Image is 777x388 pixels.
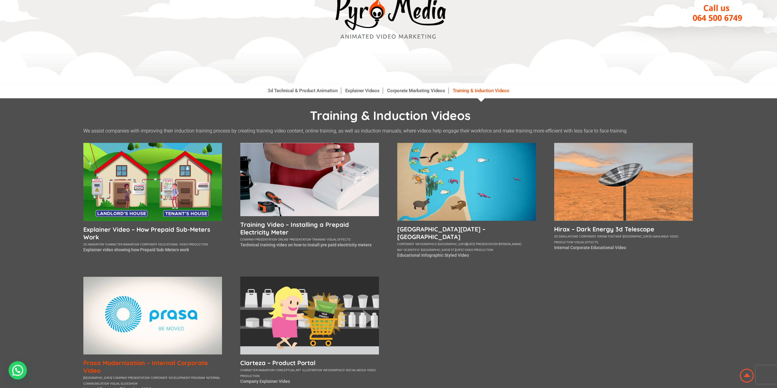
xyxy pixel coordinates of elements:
[113,376,150,379] a: company presentation
[240,359,379,367] a: Clarteza – Product Portal
[397,242,521,252] a: [PERSON_NAME] bay
[83,241,222,247] div: , , , ,
[83,374,222,386] div: , , , , ,
[438,242,475,246] a: [GEOGRAPHIC_DATA][DATE]
[554,225,693,233] a: Hirax – Dark Energy 3d Telescope
[323,368,345,372] a: infographics
[158,243,178,246] a: educational
[240,242,379,247] p: Technical training video on how to install pre paid electricity meters
[289,238,311,241] a: presentation
[579,235,596,238] a: corporate
[278,238,289,241] a: online
[240,367,379,378] div: , , , , ,
[574,241,598,244] a: visual effects
[179,243,208,246] a: video production
[240,379,379,384] p: Company Explainer Video
[312,238,326,241] a: training
[83,376,220,385] a: internal communication
[240,221,379,236] a: Training Video – Installing a Prepaid Electricity Meter
[265,88,341,94] a: 3d Technical & Product Animation
[105,243,139,246] a: character animation
[554,235,578,238] a: 3d simulations
[476,242,498,246] a: presentation
[623,235,651,238] a: [GEOGRAPHIC_DATA]
[346,368,366,372] a: social media
[415,242,437,246] a: infographics
[404,248,420,252] a: scientific
[240,368,274,372] a: character animation
[140,243,157,246] a: corporate
[83,376,112,379] a: [GEOGRAPHIC_DATA]
[397,225,536,241] a: [GEOGRAPHIC_DATA][DATE] – [GEOGRAPHIC_DATA]
[83,359,222,374] a: Prasa Modernization – Internal Corporate Video
[327,238,350,241] a: visual effects
[83,247,222,252] p: Explainer video showing how Prepaid Sub-Meters work
[169,376,205,379] a: development program
[302,368,322,372] a: illustration
[451,248,463,252] a: st [DATE]
[464,248,493,252] a: video production
[83,226,222,241] a: Explainer Video – How Prepaid Sub-Meters Work
[83,243,104,246] a: 2d animation
[597,235,622,238] a: drone footage
[554,235,678,244] a: video production
[275,368,301,372] a: conceptual art
[554,245,693,250] p: Internal Corporate Educational Video
[342,88,383,94] a: Explainer Videos
[240,368,376,378] a: video production
[397,241,536,252] div: , , , , , , , ,
[240,236,379,242] div: , , , ,
[421,248,450,252] a: [GEOGRAPHIC_DATA]
[83,128,694,134] p: We assist companies with improving their induction training process by creating training video co...
[652,235,669,238] a: umhlanga
[240,238,277,241] a: company presentation
[450,88,512,94] a: Training & Induction Videos
[554,233,693,245] div: , , , , , ,
[739,368,755,384] img: Animation Studio South Africa
[110,382,138,385] a: visual slideshow
[397,253,536,258] p: Educational Infographic Styled Video
[384,88,448,94] a: Corporate Marketing Videos
[397,242,414,246] a: corporate
[151,376,168,379] a: corporate
[86,108,694,123] h1: Training & Induction Videos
